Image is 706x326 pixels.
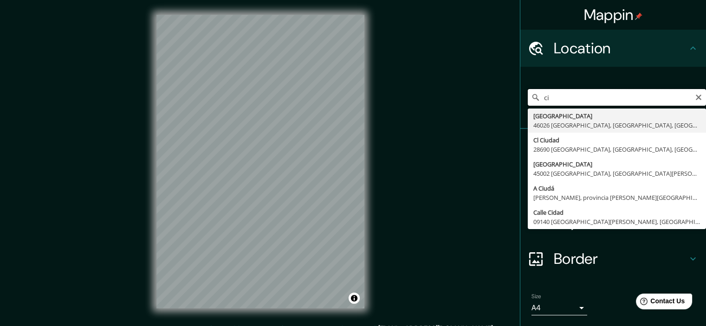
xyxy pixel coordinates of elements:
[156,15,364,308] canvas: Map
[531,293,541,300] label: Size
[623,290,696,316] iframe: Help widget launcher
[533,193,700,202] div: [PERSON_NAME], provincia [PERSON_NAME][GEOGRAPHIC_DATA], [GEOGRAPHIC_DATA]
[520,129,706,166] div: Pins
[554,39,687,58] h4: Location
[533,121,700,130] div: 46026 [GEOGRAPHIC_DATA], [GEOGRAPHIC_DATA], [GEOGRAPHIC_DATA]
[520,203,706,240] div: Layout
[533,145,700,154] div: 28690 [GEOGRAPHIC_DATA], [GEOGRAPHIC_DATA], [GEOGRAPHIC_DATA]
[554,212,687,231] h4: Layout
[695,92,702,101] button: Clear
[584,6,643,24] h4: Mappin
[520,240,706,277] div: Border
[533,208,700,217] div: Calle Cidad
[533,135,700,145] div: Cl Ciudad
[533,111,700,121] div: [GEOGRAPHIC_DATA]
[528,89,706,106] input: Pick your city or area
[349,293,360,304] button: Toggle attribution
[533,217,700,226] div: 09140 [GEOGRAPHIC_DATA][PERSON_NAME], [GEOGRAPHIC_DATA][PERSON_NAME], [GEOGRAPHIC_DATA]
[520,166,706,203] div: Style
[533,160,700,169] div: [GEOGRAPHIC_DATA]
[533,184,700,193] div: A Ciudá
[554,249,687,268] h4: Border
[533,169,700,178] div: 45002 [GEOGRAPHIC_DATA], [GEOGRAPHIC_DATA][PERSON_NAME], [GEOGRAPHIC_DATA]
[520,30,706,67] div: Location
[531,300,587,315] div: A4
[635,13,642,20] img: pin-icon.png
